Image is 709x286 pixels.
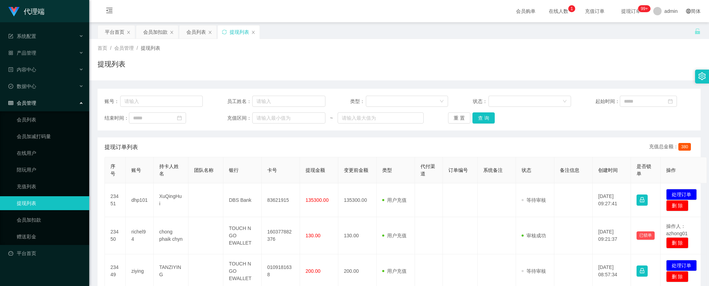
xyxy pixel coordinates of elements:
span: 内容中心 [8,67,36,72]
span: 用户充值 [382,268,407,274]
sup: 1 [568,5,575,12]
span: 系统配置 [8,33,36,39]
button: 图标: lock [637,265,648,277]
a: 充值列表 [17,180,84,193]
div: 会员列表 [186,25,206,39]
button: 图标: lock [637,194,648,206]
td: XuQingHui [154,183,188,217]
span: 审核成功 [522,233,546,238]
span: 380 [678,143,691,151]
span: 创建时间 [598,167,618,173]
span: 是否锁单 [637,164,651,176]
span: 状态： [473,98,488,105]
input: 请输入 [252,96,325,107]
span: / [110,45,111,51]
span: 会员管理 [8,100,36,106]
i: 图标: down [563,99,567,104]
i: 图标: close [251,30,255,34]
span: 在线人数 [545,9,572,14]
td: 23450 [105,217,126,254]
td: chong phaik chyn [154,217,188,254]
div: 会员加扣款 [143,25,168,39]
span: 卡号 [267,167,277,173]
span: 操作人：azhong01 [666,223,688,236]
span: 用户充值 [382,233,407,238]
i: 图标: check-circle-o [8,84,13,89]
a: 提现列表 [17,196,84,210]
i: 图标: menu-fold [98,0,121,23]
span: 操作 [666,167,676,173]
input: 请输入 [120,96,203,107]
div: 平台首页 [105,25,124,39]
button: 处理订单 [666,260,697,271]
span: 产品管理 [8,50,36,56]
span: 变更前金额 [344,167,368,173]
a: 在线用户 [17,146,84,160]
i: 图标: profile [8,67,13,72]
input: 请输入最小值为 [252,112,325,124]
td: TOUCH N GO EWALLET [223,217,262,254]
i: 图标: sync [222,30,227,34]
td: dhp101 [126,183,154,217]
a: 赠送彩金 [17,230,84,244]
td: richel94 [126,217,154,254]
span: 起始时间： [595,98,620,105]
button: 删 除 [666,237,688,248]
span: 员工姓名： [227,98,252,105]
button: 已锁单 [637,231,655,240]
span: 状态 [522,167,531,173]
span: ~ [325,114,338,122]
span: 备注信息 [560,167,579,173]
span: 用户充值 [382,197,407,203]
a: 会员列表 [17,113,84,127]
div: 充值总金额： [649,143,694,151]
span: 200.00 [306,268,321,274]
a: 会员加减打码量 [17,129,84,143]
span: 代付渠道 [421,164,435,176]
td: 160377882376 [262,217,300,254]
a: 代理端 [8,8,45,14]
span: 提现订单列表 [105,143,138,151]
span: 首页 [98,45,107,51]
span: / [137,45,138,51]
td: 130.00 [338,217,377,254]
td: 83621915 [262,183,300,217]
span: 130.00 [306,233,321,238]
button: 处理订单 [666,189,697,200]
span: 银行 [229,167,239,173]
td: [DATE] 09:21:37 [593,217,631,254]
span: 团队名称 [194,167,214,173]
span: 类型： [350,98,366,105]
button: 删 除 [666,271,688,282]
i: 图标: table [8,101,13,105]
span: 会员管理 [114,45,134,51]
button: 删 除 [666,200,688,211]
i: 图标: close [208,30,212,34]
span: 账号 [131,167,141,173]
i: 图标: unlock [694,28,701,34]
h1: 代理端 [24,0,45,23]
input: 请输入最大值为 [338,112,424,124]
a: 陪玩用户 [17,163,84,177]
sup: 1219 [638,5,650,12]
span: 账号： [105,98,120,105]
button: 重 置 [448,112,470,124]
span: 等待审核 [522,268,546,274]
span: 持卡人姓名 [159,164,179,176]
span: 序号 [110,164,115,176]
td: 23451 [105,183,126,217]
span: 135300.00 [306,197,329,203]
span: 类型 [382,167,392,173]
i: 图标: appstore-o [8,50,13,55]
span: 等待审核 [522,197,546,203]
p: 1 [571,5,573,12]
i: 图标: down [440,99,444,104]
a: 会员加扣款 [17,213,84,227]
span: 充值区间： [227,114,252,122]
td: DBS Bank [223,183,262,217]
span: 提现列表 [141,45,160,51]
span: 系统备注 [483,167,503,173]
i: 图标: calendar [668,99,673,104]
span: 充值订单 [581,9,608,14]
span: 数据中心 [8,84,36,89]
